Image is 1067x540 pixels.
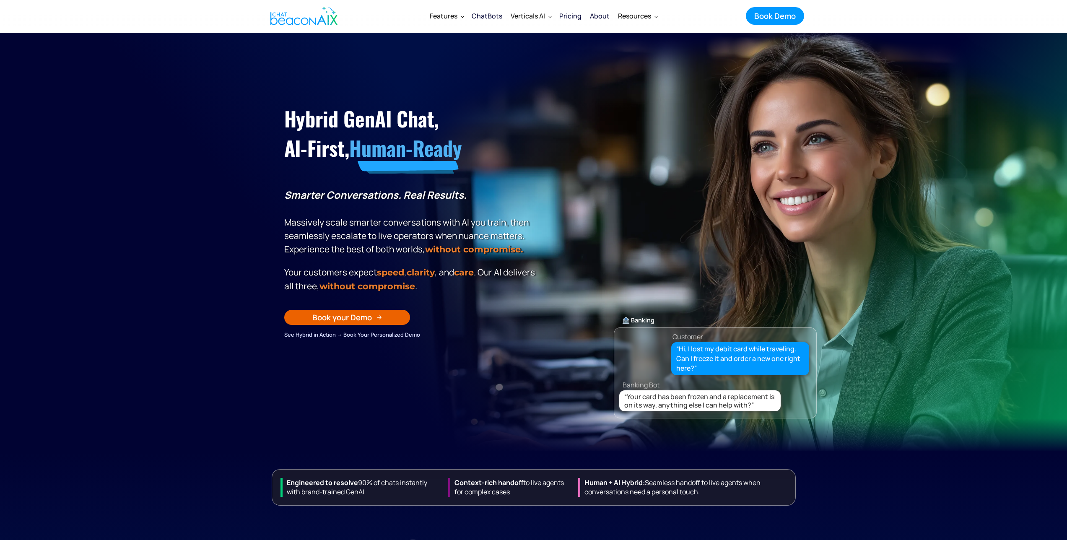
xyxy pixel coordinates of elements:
div: Features [426,6,467,26]
div: 90% of chats instantly with brand-trained GenAI [280,478,441,497]
strong: without compromise. [425,244,523,254]
a: home [263,1,342,31]
strong: Engineered to resolve [287,478,358,487]
div: 🏦 Banking [614,314,816,326]
div: Customer [672,331,703,343]
span: without compromise [319,281,415,291]
a: Book Demo [746,7,804,25]
a: Pricing [555,5,586,27]
span: clarity [407,267,435,278]
strong: Smarter Conversations. Real Results. [284,188,467,202]
div: Pricing [559,10,582,22]
a: ChatBots [467,5,506,27]
span: Human-Ready [349,133,462,163]
a: Book your Demo [284,310,410,325]
div: Resources [614,6,661,26]
div: Book your Demo [312,312,372,323]
span: care [454,267,474,278]
div: See Hybrid in Action → Book Your Personalized Demo [284,330,538,339]
img: Dropdown [461,15,464,18]
div: About [590,10,610,22]
a: About [586,5,614,27]
strong: Human + Al Hybrid: [584,478,645,487]
div: Verticals AI [511,10,545,22]
strong: speed [377,267,404,278]
div: Book Demo [754,10,796,21]
p: Your customers expect , , and . Our Al delivers all three, . [284,265,538,293]
div: Features [430,10,457,22]
h1: Hybrid GenAI Chat, AI-First, [284,104,538,163]
img: Dropdown [548,15,552,18]
div: “Hi, I lost my debit card while traveling. Can I freeze it and order a new one right here?” [676,344,805,374]
strong: Context-rich handoff [454,478,523,487]
img: Arrow [377,315,382,320]
p: Massively scale smarter conversations with AI you train, then seamlessly escalate to live operato... [284,188,538,256]
div: Seamless handoff to live agents when conversations need a personal touch. [578,478,791,497]
div: Resources [618,10,651,22]
div: to live agents for complex cases [448,478,571,497]
img: Dropdown [654,15,658,18]
div: Verticals AI [506,6,555,26]
div: ChatBots [472,10,502,22]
